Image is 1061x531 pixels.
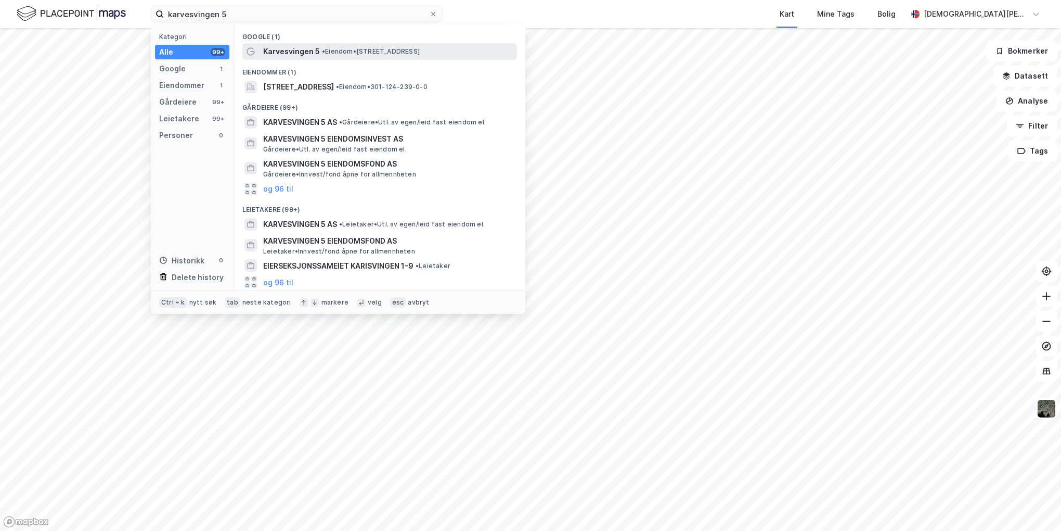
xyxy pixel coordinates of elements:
[339,220,485,229] span: Leietaker • Utl. av egen/leid fast eiendom el.
[263,145,407,154] span: Gårdeiere • Utl. av egen/leid fast eiendom el.
[336,83,339,91] span: •
[242,298,291,307] div: neste kategori
[263,116,337,129] span: KARVESVINGEN 5 AS
[159,129,193,142] div: Personer
[987,41,1057,61] button: Bokmerker
[997,91,1057,111] button: Analyse
[159,297,187,308] div: Ctrl + k
[159,46,173,58] div: Alle
[321,298,348,307] div: markere
[159,112,199,125] div: Leietakere
[159,79,204,92] div: Eiendommer
[234,24,525,43] div: Google (1)
[211,48,225,56] div: 99+
[263,260,413,272] span: EIERSEKSJONSSAMEIET KARISVINGEN 1-9
[234,197,525,216] div: Leietakere (99+)
[189,298,217,307] div: nytt søk
[339,118,486,127] span: Gårdeiere • Utl. av egen/leid fast eiendom el.
[263,235,513,247] span: KARVESVINGEN 5 EIENDOMSFOND AS
[924,8,1028,20] div: [DEMOGRAPHIC_DATA][PERSON_NAME]
[416,262,419,270] span: •
[416,262,450,270] span: Leietaker
[263,133,513,145] span: KARVESVINGEN 5 EIENDOMSINVEST AS
[1037,399,1056,419] img: 9k=
[408,298,429,307] div: avbryt
[263,81,334,93] span: [STREET_ADDRESS]
[339,118,342,126] span: •
[263,158,513,170] span: KARVESVINGEN 5 EIENDOMSFOND AS
[17,5,126,23] img: logo.f888ab2527a4732fd821a326f86c7f29.svg
[263,247,415,256] span: Leietaker • Innvest/fond åpne for allmennheten
[817,8,855,20] div: Mine Tags
[263,183,293,195] button: og 96 til
[159,62,186,75] div: Google
[234,60,525,79] div: Eiendommer (1)
[159,33,229,41] div: Kategori
[322,47,325,55] span: •
[368,298,382,307] div: velg
[780,8,794,20] div: Kart
[159,96,197,108] div: Gårdeiere
[3,516,49,528] a: Mapbox homepage
[263,276,293,288] button: og 96 til
[217,65,225,73] div: 1
[225,297,240,308] div: tab
[217,81,225,90] div: 1
[211,98,225,106] div: 99+
[234,95,525,114] div: Gårdeiere (99+)
[339,220,342,228] span: •
[1007,116,1057,136] button: Filter
[159,255,204,267] div: Historikk
[172,271,224,284] div: Delete history
[263,170,416,179] span: Gårdeiere • Innvest/fond åpne for allmennheten
[322,47,420,56] span: Eiendom • [STREET_ADDRESS]
[164,6,429,22] input: Søk på adresse, matrikkel, gårdeiere, leietakere eller personer
[390,297,406,308] div: esc
[993,66,1057,86] button: Datasett
[211,115,225,123] div: 99+
[263,45,320,58] span: Karvesvingen 5
[1008,141,1057,161] button: Tags
[217,131,225,140] div: 0
[336,83,428,91] span: Eiendom • 301-124-239-0-0
[217,256,225,264] div: 0
[1009,481,1061,531] iframe: Chat Widget
[263,218,337,231] span: KARVESVINGEN 5 AS
[877,8,896,20] div: Bolig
